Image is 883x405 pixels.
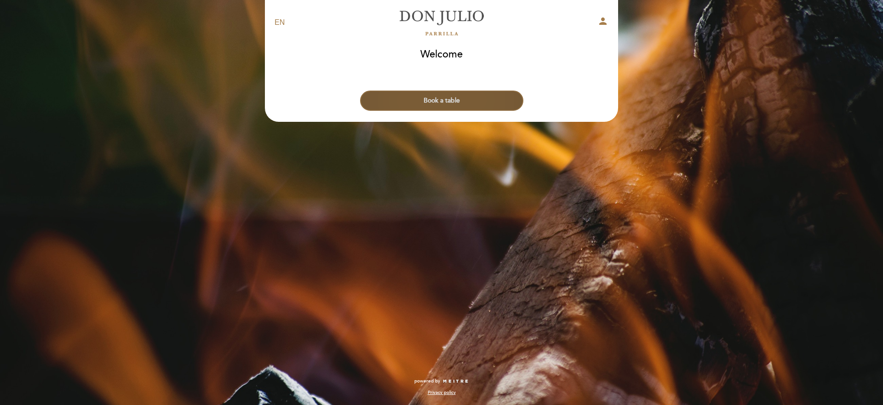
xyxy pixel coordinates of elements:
span: powered by [414,378,440,384]
h1: Welcome [420,49,463,60]
img: MEITRE [442,379,469,384]
a: Privacy policy [428,389,456,396]
button: person [597,16,608,30]
a: powered by [414,378,469,384]
a: [PERSON_NAME] [384,10,499,35]
i: person [597,16,608,27]
button: Book a table [360,91,523,111]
